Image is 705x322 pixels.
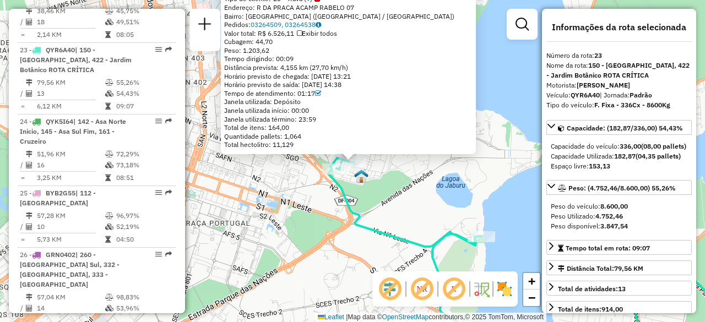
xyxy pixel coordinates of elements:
[568,184,676,192] span: Peso: (4.752,46/8.600,00) 55,26%
[224,12,473,20] div: Bairro: [GEOGRAPHIC_DATA] ([GEOGRAPHIC_DATA] / [GEOGRAPHIC_DATA])
[224,29,473,38] div: Valor total: R$ 6.526,11
[36,172,105,183] td: 3,25 KM
[224,132,473,141] div: Quantidade pallets: 1,064
[600,202,628,210] strong: 8.600,00
[546,22,692,32] h4: Informações da rota selecionada
[528,274,535,288] span: +
[36,88,105,99] td: 13
[551,202,628,210] span: Peso do veículo:
[382,313,429,321] a: OpenStreetMap
[26,90,32,97] i: Total de Atividades
[116,221,171,232] td: 52,19%
[594,101,670,109] strong: F. Fixa - 336Cx - 8600Kg
[523,273,540,290] a: Zoom in
[20,250,120,288] span: 26 -
[641,142,686,150] strong: (08,00 pallets)
[105,236,111,243] i: Tempo total em rota
[546,301,692,316] a: Total de itens:914,00
[20,88,25,99] td: /
[105,223,113,230] i: % de utilização da cubagem
[441,276,467,302] span: Exibir rótulo
[558,285,626,293] span: Total de atividades:
[315,313,546,322] div: Map data © contributors,© 2025 TomTom, Microsoft
[20,160,25,171] td: /
[224,63,473,72] div: Distância prevista: 4,155 km (27,70 km/h)
[116,292,171,303] td: 98,83%
[546,100,692,110] div: Tipo do veículo:
[20,117,126,145] span: 24 -
[36,17,105,28] td: 18
[116,29,171,40] td: 08:05
[155,251,162,258] em: Opções
[224,115,473,124] div: Janela utilizada término: 23:59
[528,291,535,304] span: −
[105,31,111,38] i: Tempo total em rota
[155,118,162,124] em: Opções
[116,160,171,171] td: 73,18%
[551,221,687,231] div: Peso disponível:
[546,260,692,275] a: Distância Total:79,56 KM
[105,90,113,97] i: % de utilização da cubagem
[155,46,162,53] em: Opções
[316,21,321,28] i: Observações
[20,189,96,207] span: | 112 - [GEOGRAPHIC_DATA]
[558,264,643,274] div: Distância Total:
[224,80,473,89] div: Horário previsto de saída: [DATE] 14:38
[36,101,105,112] td: 6,12 KM
[318,313,344,321] a: Leaflet
[46,117,73,125] span: QYK5I64
[600,91,652,99] span: | Jornada:
[36,149,105,160] td: 51,96 KM
[116,17,171,28] td: 49,51%
[116,77,171,88] td: 55,26%
[165,251,172,258] em: Rota exportada
[36,210,105,221] td: 57,28 KM
[496,280,513,298] img: Exibir/Ocultar setores
[614,264,643,272] span: 79,56 KM
[116,210,171,221] td: 96,97%
[589,162,610,170] strong: 153,13
[595,212,623,220] strong: 4.752,46
[224,37,273,46] span: Cubagem: 44,70
[546,80,692,90] div: Motorista:
[251,20,321,29] a: 03264509, 03264538
[46,250,75,259] span: GRN0402
[26,212,32,219] i: Distância Total
[224,3,473,12] div: Endereço: R DA PRACA ACAMP RABELO 07
[600,222,628,230] strong: 3.847,54
[546,51,692,61] div: Número da rota:
[630,91,652,99] strong: Padrão
[20,250,120,288] span: | 260 - [GEOGRAPHIC_DATA] Sul, 332 - [GEOGRAPHIC_DATA], 333 - [GEOGRAPHIC_DATA]
[546,197,692,236] div: Peso: (4.752,46/8.600,00) 55,26%
[165,46,172,53] em: Rota exportada
[224,140,473,149] div: Total hectolitro: 11,129
[224,89,473,98] div: Tempo de atendimento: 01:17
[614,152,636,160] strong: 182,87
[155,189,162,196] em: Opções
[354,169,368,183] img: 129 UDC WCL Vila Planalto
[36,303,105,314] td: 14
[224,20,473,29] div: Pedidos:
[636,152,681,160] strong: (04,35 pallets)
[46,46,75,54] span: QYR6A40
[546,281,692,296] a: Total de atividades:13
[36,77,105,88] td: 79,56 KM
[377,276,403,302] span: Exibir deslocamento
[36,221,105,232] td: 10
[36,292,105,303] td: 57,04 KM
[26,223,32,230] i: Total de Atividades
[116,149,171,160] td: 72,29%
[105,151,113,157] i: % de utilização do peso
[194,13,216,38] a: Nova sessão e pesquisa
[546,120,692,135] a: Capacidade: (182,87/336,00) 54,43%
[511,13,533,35] a: Exibir filtros
[546,61,692,80] div: Nome da rota:
[36,29,105,40] td: 2,14 KM
[546,240,692,255] a: Tempo total em rota: 09:07
[20,17,25,28] td: /
[105,212,113,219] i: % de utilização do peso
[105,162,113,168] i: % de utilização da cubagem
[36,234,105,245] td: 5,73 KM
[346,313,348,321] span: |
[20,46,132,74] span: | 150 - [GEOGRAPHIC_DATA], 422 - Jardim Botânico ROTA CRÍTICA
